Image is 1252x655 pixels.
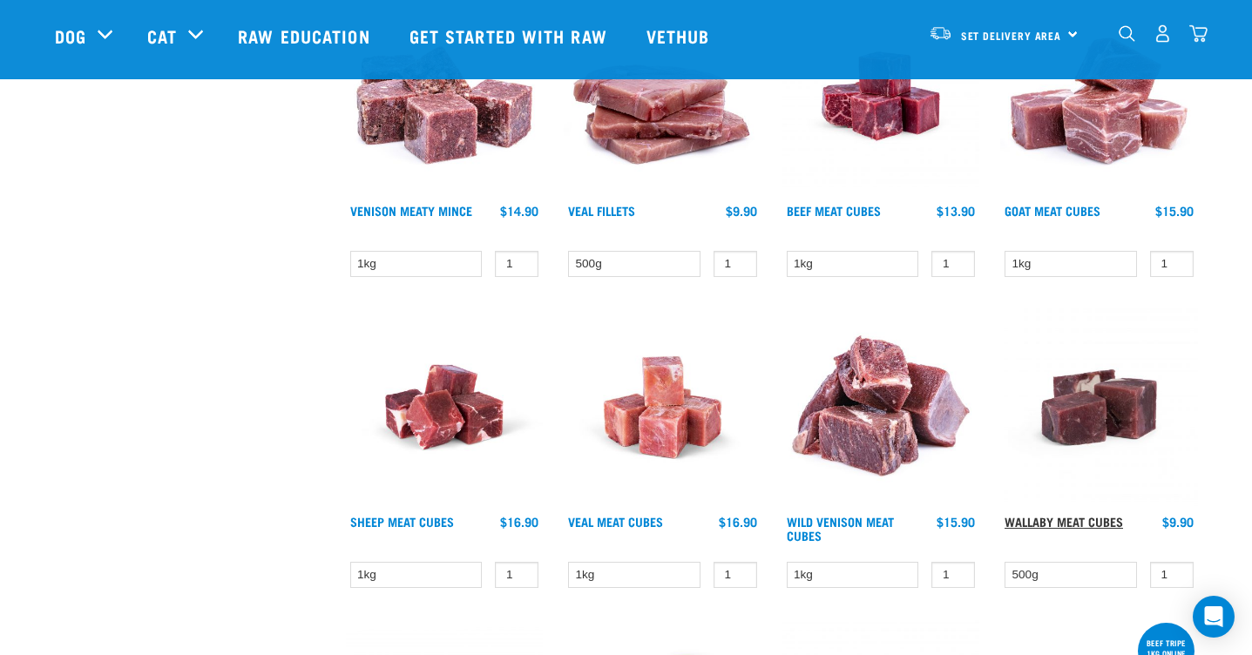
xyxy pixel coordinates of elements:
div: $16.90 [500,515,538,529]
input: 1 [1150,251,1194,278]
div: $14.90 [500,204,538,218]
a: Wild Venison Meat Cubes [787,518,894,538]
input: 1 [714,251,757,278]
img: Sheep Meat [346,308,544,506]
div: $15.90 [937,515,975,529]
img: Wallaby Meat Cubes [1000,308,1198,506]
img: user.png [1154,24,1172,43]
input: 1 [1150,562,1194,589]
img: home-icon-1@2x.png [1119,25,1135,42]
input: 1 [931,251,975,278]
a: Beef Meat Cubes [787,207,881,213]
a: Goat Meat Cubes [1005,207,1100,213]
a: Get started with Raw [392,1,629,71]
div: $9.90 [726,204,757,218]
div: $15.90 [1155,204,1194,218]
a: Veal Meat Cubes [568,518,663,524]
img: home-icon@2x.png [1189,24,1208,43]
img: 1181 Wild Venison Meat Cubes Boneless 01 [782,308,980,506]
img: Veal Meat Cubes8454 [564,308,761,506]
a: Venison Meaty Mince [350,207,472,213]
input: 1 [931,562,975,589]
div: Open Intercom Messenger [1193,596,1235,638]
input: 1 [495,251,538,278]
a: Dog [55,23,86,49]
a: Cat [147,23,177,49]
img: van-moving.png [929,25,952,41]
input: 1 [714,562,757,589]
div: $16.90 [719,515,757,529]
div: $13.90 [937,204,975,218]
a: Vethub [629,1,732,71]
input: 1 [495,562,538,589]
div: $9.90 [1162,515,1194,529]
span: Set Delivery Area [961,32,1062,38]
a: Raw Education [220,1,391,71]
a: Veal Fillets [568,207,635,213]
a: Wallaby Meat Cubes [1005,518,1123,524]
a: Sheep Meat Cubes [350,518,454,524]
